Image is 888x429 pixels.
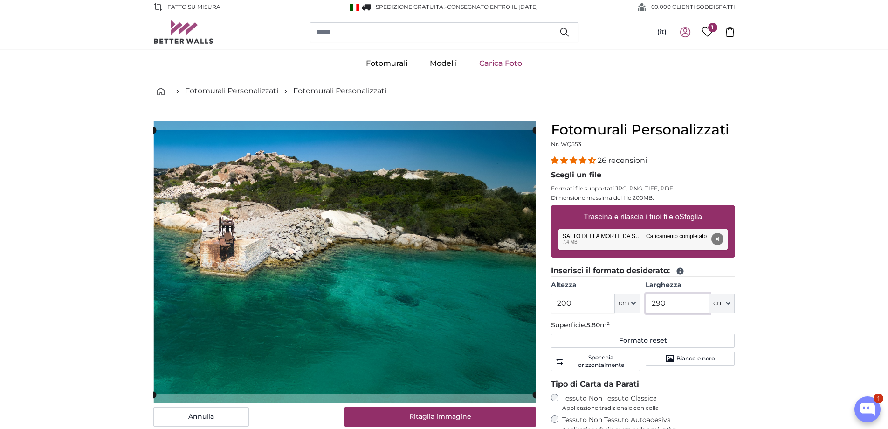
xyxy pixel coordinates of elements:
[551,194,735,202] p: Dimensione massima del file 200MB.
[447,3,538,10] span: Consegnato entro il [DATE]
[650,24,674,41] button: (it)
[551,121,735,138] h1: Fotomurali Personalizzati
[708,23,717,32] span: 1
[679,213,702,221] u: Sfoglia
[344,407,536,427] button: Ritaglia immagine
[551,379,735,390] legend: Tipo di Carta da Parati
[153,407,249,427] button: Annulla
[551,141,581,148] span: Nr. WQ553
[468,51,533,76] a: Carica Foto
[551,352,640,371] button: Specchia orizzontalmente
[293,85,386,97] a: Fotomurali Personalizzati
[646,281,735,290] label: Larghezza
[586,321,610,329] span: 5.80m²
[854,396,881,422] button: Open chatbox
[355,51,419,76] a: Fotomurali
[619,299,629,308] span: cm
[713,299,724,308] span: cm
[551,156,598,165] span: 4.54 stars
[551,281,640,290] label: Altezza
[419,51,468,76] a: Modelli
[651,3,735,11] span: 60.000 CLIENTI SODDISFATTI
[874,394,883,403] div: 1
[376,3,445,10] span: Spedizione GRATUITA!
[185,85,278,97] a: Fotomurali Personalizzati
[551,265,735,277] legend: Inserisci il formato desiderato:
[445,3,538,10] span: -
[551,321,735,330] p: Superficie:
[551,169,735,181] legend: Scegli un file
[153,76,735,106] nav: breadcrumbs
[709,294,735,313] button: cm
[615,294,640,313] button: cm
[676,355,715,362] span: Bianco e nero
[580,208,706,226] label: Trascina e rilascia i tuoi file o
[167,3,220,11] span: Fatto su misura
[551,334,735,348] button: Formato reset
[562,394,735,412] label: Tessuto Non Tessuto Classica
[562,404,735,412] span: Applicazione tradizionale con colla
[350,4,359,11] img: Italia
[551,185,735,192] p: Formati file supportati JPG, PNG, TIFF, PDF.
[566,354,636,369] span: Specchia orizzontalmente
[153,20,214,44] img: Betterwalls
[598,156,647,165] span: 26 recensioni
[646,352,735,366] button: Bianco e nero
